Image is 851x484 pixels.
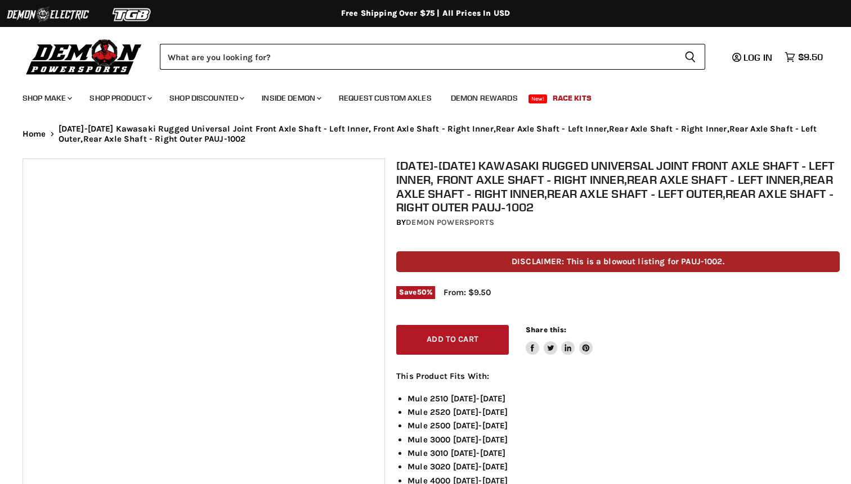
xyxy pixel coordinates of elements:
li: Mule 3000 [DATE]-[DATE] [407,433,840,446]
form: Product [160,44,705,70]
a: $9.50 [779,49,828,65]
a: Log in [727,52,779,62]
span: 50 [417,288,427,296]
a: Race Kits [544,87,600,110]
li: Mule 2510 [DATE]-[DATE] [407,392,840,405]
span: $9.50 [798,52,823,62]
button: Search [675,44,705,70]
a: Shop Product [81,87,159,110]
a: Demon Rewards [442,87,526,110]
li: Mule 3010 [DATE]-[DATE] [407,446,840,460]
a: Inside Demon [253,87,328,110]
li: Mule 3020 [DATE]-[DATE] [407,460,840,473]
li: Mule 2500 [DATE]-[DATE] [407,419,840,432]
p: DISCLAIMER: This is a blowout listing for PAUJ-1002. [396,251,840,272]
a: Shop Discounted [161,87,251,110]
button: Add to cart [396,325,509,355]
span: [DATE]-[DATE] Kawasaki Rugged Universal Joint Front Axle Shaft - Left Inner, Front Axle Shaft - R... [59,124,828,144]
img: Demon Powersports [23,37,146,76]
input: Search [160,44,675,70]
span: New! [528,94,548,103]
img: TGB Logo 2 [90,4,174,25]
div: by [396,216,840,229]
a: Request Custom Axles [330,87,440,110]
img: Demon Electric Logo 2 [6,4,90,25]
p: This Product Fits With: [396,369,840,383]
aside: Share this: [526,325,593,355]
span: Log in [743,52,772,63]
span: Save % [396,286,435,298]
a: Home [23,129,46,139]
ul: Main menu [14,82,820,110]
a: Shop Make [14,87,79,110]
h1: [DATE]-[DATE] Kawasaki Rugged Universal Joint Front Axle Shaft - Left Inner, Front Axle Shaft - R... [396,159,840,214]
a: Demon Powersports [406,218,494,227]
li: Mule 2520 [DATE]-[DATE] [407,405,840,419]
span: From: $9.50 [444,287,491,297]
span: Add to cart [427,334,478,344]
span: Share this: [526,325,566,334]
